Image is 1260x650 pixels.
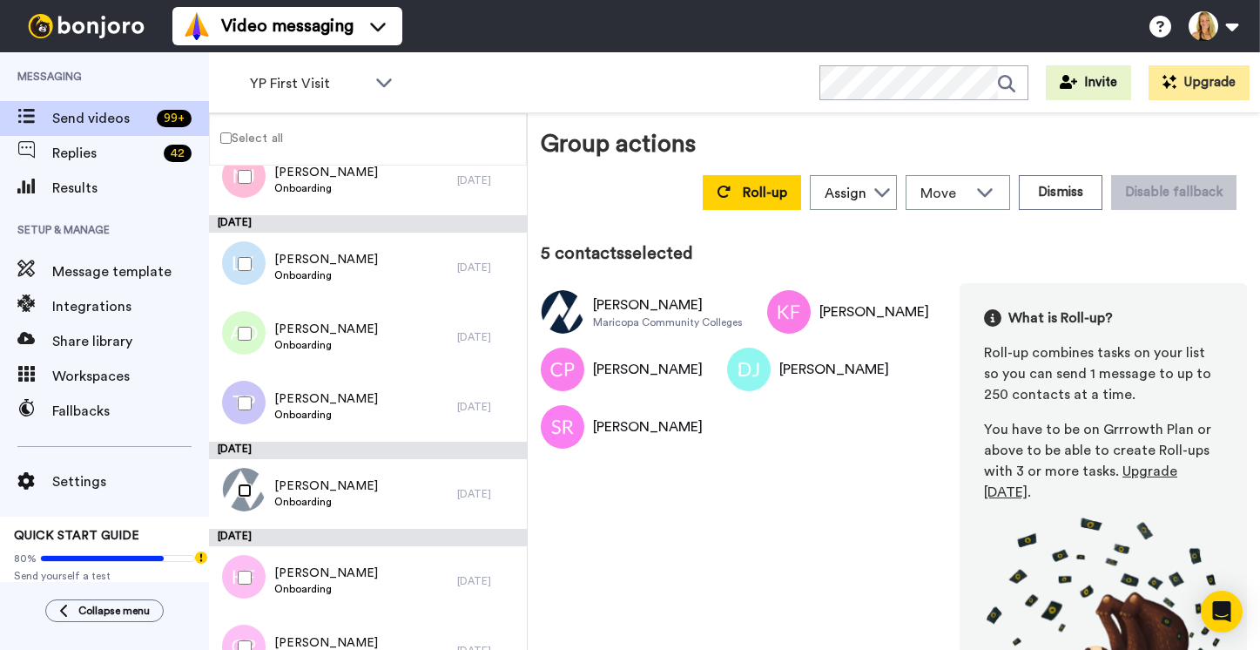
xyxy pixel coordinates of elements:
button: Roll-up [703,175,801,210]
span: Replies [52,143,157,164]
div: Open Intercom Messenger [1201,591,1243,633]
div: Roll-up combines tasks on your list so you can send 1 message to up to 250 contacts at a time. [984,342,1223,405]
div: [DATE] [457,574,518,588]
img: Image of Kara Conforti [541,290,584,334]
button: Upgrade [1149,65,1250,100]
div: 42 [164,145,192,162]
div: 5 contacts selected [541,241,1247,266]
img: Image of Darlene Johnson [727,348,771,391]
div: [PERSON_NAME] [819,301,929,322]
span: [PERSON_NAME] [274,390,378,408]
span: Video messaging [221,14,354,38]
span: Send yourself a test [14,569,195,583]
div: Tooltip anchor [193,550,209,565]
span: [PERSON_NAME] [274,321,378,338]
img: bj-logo-header-white.svg [21,14,152,38]
span: [PERSON_NAME] [274,565,378,582]
span: Collapse menu [78,604,150,618]
span: Onboarding [274,582,378,596]
div: [DATE] [457,400,518,414]
div: Group actions [541,126,696,168]
span: Onboarding [274,495,378,509]
span: Roll-up [743,186,787,200]
div: Maricopa Community Colleges [593,315,743,329]
img: Image of Katelyn Fitzgerald [767,290,811,334]
span: Onboarding [274,268,378,282]
span: [PERSON_NAME] [274,164,378,181]
label: Select all [210,127,283,148]
span: Share library [52,331,209,352]
span: [PERSON_NAME] [274,251,378,268]
img: Image of Sarah Rhodes [541,405,584,449]
span: 80% [14,552,37,565]
div: [PERSON_NAME] [593,295,743,315]
span: What is Roll-up? [1008,308,1113,328]
span: Fallbacks [52,401,209,422]
span: Onboarding [274,338,378,352]
div: [DATE] [457,261,518,274]
span: Integrations [52,296,209,317]
div: [PERSON_NAME] [593,359,703,380]
div: [DATE] [209,529,527,546]
div: [PERSON_NAME] [593,416,703,437]
button: Collapse menu [45,599,164,622]
span: Results [52,178,209,199]
button: Disable fallback [1111,175,1236,210]
div: [DATE] [457,173,518,187]
img: Image of Casey Palmer [541,348,584,391]
div: [PERSON_NAME] [779,359,889,380]
div: [DATE] [457,330,518,344]
img: vm-color.svg [183,12,211,40]
span: Workspaces [52,366,209,387]
div: Assign [825,183,866,204]
div: [DATE] [209,442,527,459]
div: [DATE] [457,487,518,501]
span: [PERSON_NAME] [274,477,378,495]
button: Invite [1046,65,1131,100]
div: [DATE] [209,215,527,233]
span: QUICK START GUIDE [14,530,139,542]
span: Onboarding [274,181,378,195]
span: Settings [52,471,209,492]
input: Select all [220,132,232,144]
span: Move [920,183,967,204]
div: 99 + [157,110,192,127]
span: YP First Visit [250,73,367,94]
div: You have to be on Grrrowth Plan or above to be able to create Roll-ups with 3 or more tasks. . [984,419,1223,503]
span: Message template [52,261,209,282]
button: Dismiss [1019,175,1102,210]
span: Onboarding [274,408,378,422]
span: Send videos [52,108,150,129]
